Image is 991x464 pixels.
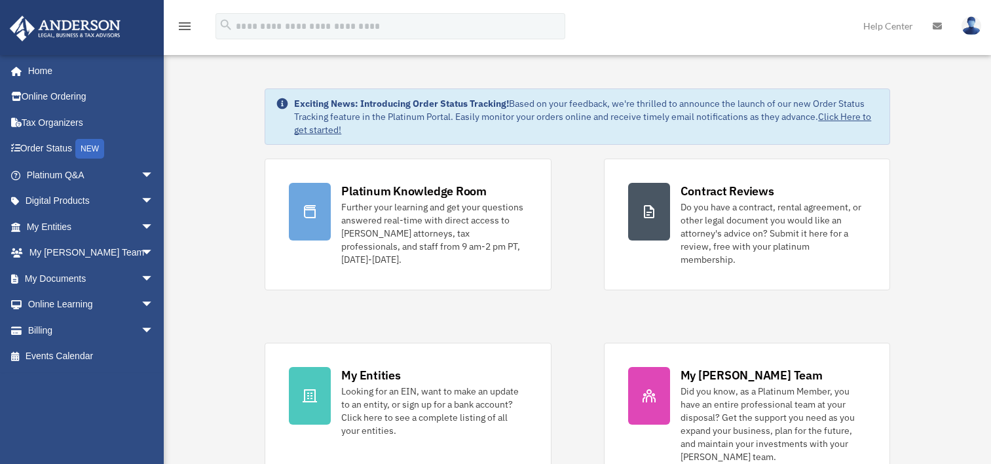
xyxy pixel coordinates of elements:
span: arrow_drop_down [141,162,167,189]
a: Click Here to get started! [294,111,871,136]
div: Platinum Knowledge Room [341,183,487,199]
a: My Documentsarrow_drop_down [9,265,174,292]
a: Order StatusNEW [9,136,174,163]
span: arrow_drop_down [141,214,167,241]
div: Further your learning and get your questions answered real-time with direct access to [PERSON_NAM... [341,201,527,266]
i: menu [177,18,193,34]
a: Contract Reviews Do you have a contract, rental agreement, or other legal document you would like... [604,159,890,290]
div: Do you have a contract, rental agreement, or other legal document you would like an attorney's ad... [681,201,866,266]
div: Looking for an EIN, want to make an update to an entity, or sign up for a bank account? Click her... [341,385,527,437]
span: arrow_drop_down [141,240,167,267]
span: arrow_drop_down [141,265,167,292]
div: NEW [75,139,104,159]
span: arrow_drop_down [141,188,167,215]
a: Platinum Q&Aarrow_drop_down [9,162,174,188]
a: Billingarrow_drop_down [9,317,174,343]
img: Anderson Advisors Platinum Portal [6,16,124,41]
div: Based on your feedback, we're thrilled to announce the launch of our new Order Status Tracking fe... [294,97,878,136]
a: Online Ordering [9,84,174,110]
a: My [PERSON_NAME] Teamarrow_drop_down [9,240,174,266]
a: My Entitiesarrow_drop_down [9,214,174,240]
div: My [PERSON_NAME] Team [681,367,823,383]
a: Platinum Knowledge Room Further your learning and get your questions answered real-time with dire... [265,159,551,290]
div: Contract Reviews [681,183,774,199]
span: arrow_drop_down [141,292,167,319]
a: Events Calendar [9,343,174,370]
a: menu [177,23,193,34]
a: Tax Organizers [9,109,174,136]
div: My Entities [341,367,400,383]
strong: Exciting News: Introducing Order Status Tracking! [294,98,509,109]
a: Online Learningarrow_drop_down [9,292,174,318]
img: User Pic [962,16,981,35]
span: arrow_drop_down [141,317,167,344]
a: Home [9,58,167,84]
i: search [219,18,233,32]
div: Did you know, as a Platinum Member, you have an entire professional team at your disposal? Get th... [681,385,866,463]
a: Digital Productsarrow_drop_down [9,188,174,214]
